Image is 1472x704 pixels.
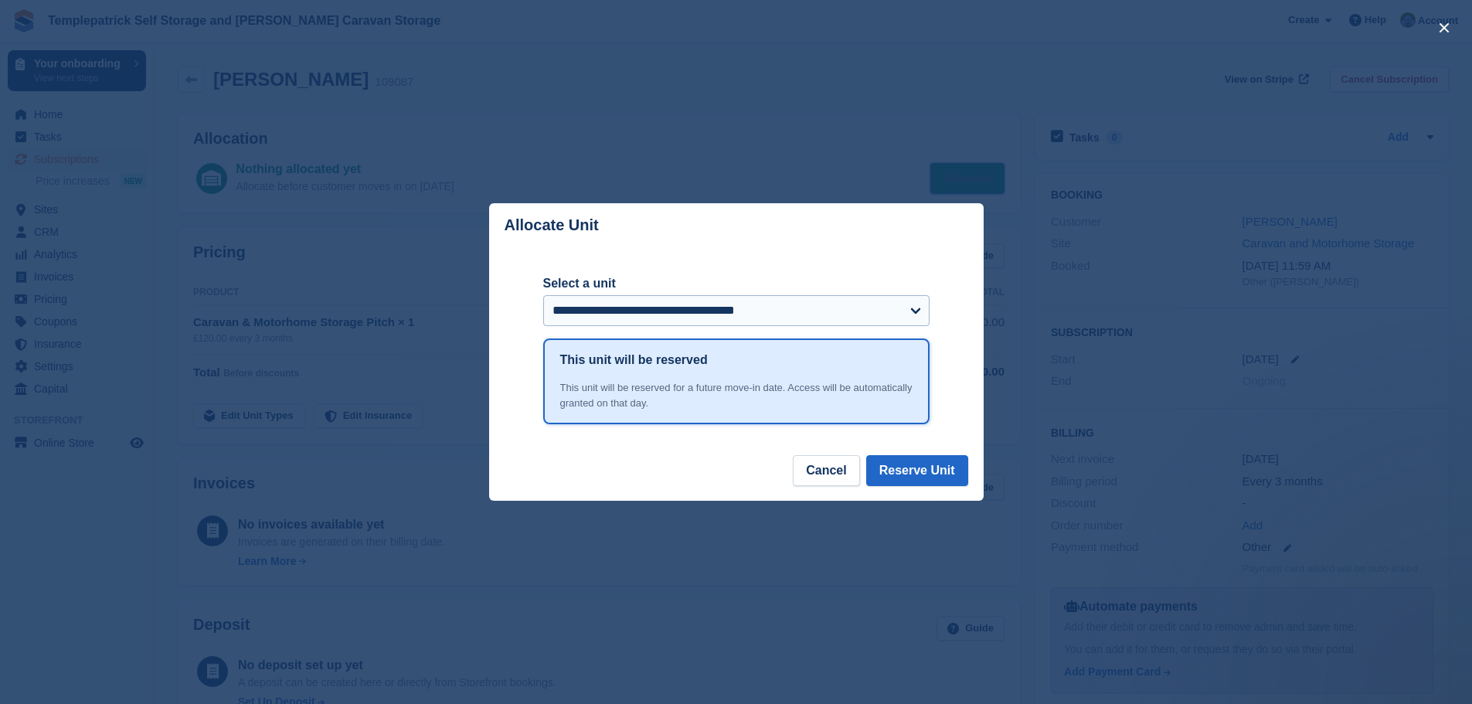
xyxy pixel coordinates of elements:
div: This unit will be reserved for a future move-in date. Access will be automatically granted on tha... [560,380,913,410]
button: close [1432,15,1457,40]
button: Cancel [793,455,859,486]
button: Reserve Unit [866,455,968,486]
p: Allocate Unit [505,216,599,234]
label: Select a unit [543,274,930,293]
h1: This unit will be reserved [560,351,708,369]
